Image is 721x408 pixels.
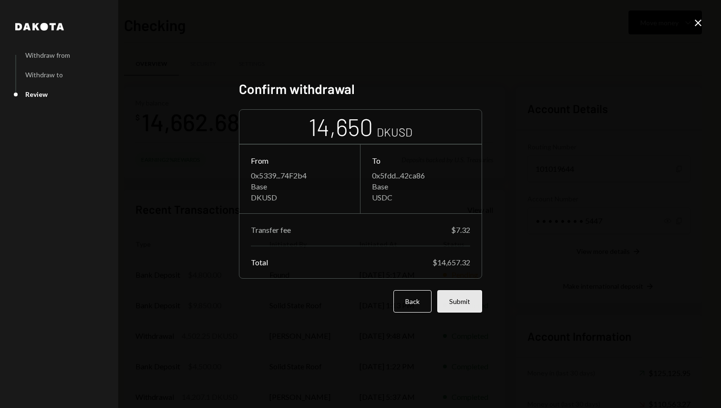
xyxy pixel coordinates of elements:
[251,171,349,180] div: 0x5339...74F2b4
[377,124,412,140] div: DKUSD
[251,156,349,165] div: From
[239,80,482,98] h2: Confirm withdrawal
[372,193,470,202] div: USDC
[433,258,470,267] div: $14,657.32
[372,171,470,180] div: 0x5fdd...42ca86
[251,225,291,234] div: Transfer fee
[25,90,48,98] div: Review
[251,193,349,202] div: DKUSD
[372,182,470,191] div: Base
[309,112,373,142] div: 14,650
[25,71,63,79] div: Withdraw to
[451,225,470,234] div: $7.32
[437,290,482,313] button: Submit
[251,258,268,267] div: Total
[251,182,349,191] div: Base
[25,51,70,59] div: Withdraw from
[372,156,470,165] div: To
[393,290,432,313] button: Back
